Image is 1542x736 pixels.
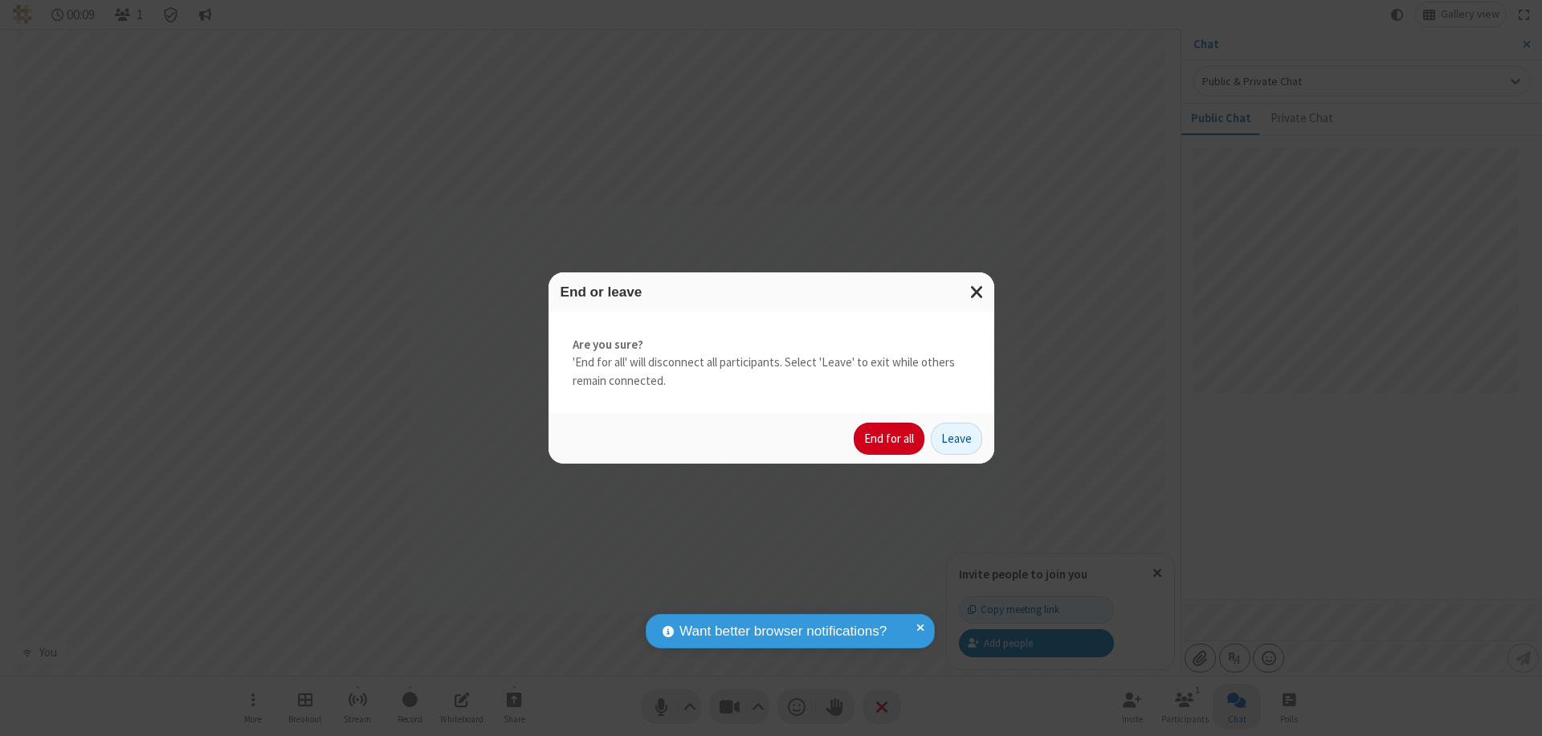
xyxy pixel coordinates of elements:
span: Want better browser notifications? [679,621,887,642]
button: End for all [854,423,924,455]
div: 'End for all' will disconnect all participants. Select 'Leave' to exit while others remain connec... [549,312,994,415]
h3: End or leave [561,284,982,300]
button: Close modal [961,272,994,312]
strong: Are you sure? [573,336,970,354]
button: Leave [931,423,982,455]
